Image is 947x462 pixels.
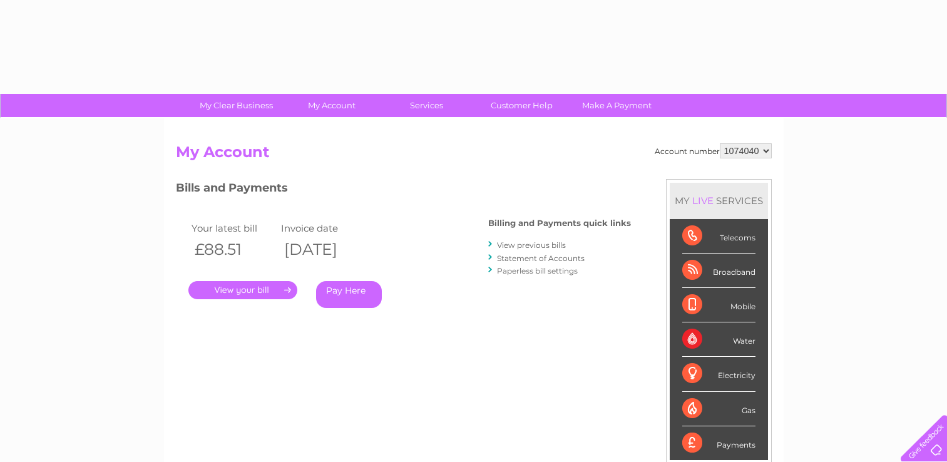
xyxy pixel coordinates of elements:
[280,94,383,117] a: My Account
[375,94,478,117] a: Services
[682,322,755,357] div: Water
[188,220,279,237] td: Your latest bill
[682,357,755,391] div: Electricity
[176,179,631,201] h3: Bills and Payments
[488,218,631,228] h4: Billing and Payments quick links
[497,240,566,250] a: View previous bills
[565,94,668,117] a: Make A Payment
[278,220,368,237] td: Invoice date
[185,94,288,117] a: My Clear Business
[682,392,755,426] div: Gas
[278,237,368,262] th: [DATE]
[470,94,573,117] a: Customer Help
[497,254,585,263] a: Statement of Accounts
[682,219,755,254] div: Telecoms
[176,143,772,167] h2: My Account
[670,183,768,218] div: MY SERVICES
[188,237,279,262] th: £88.51
[497,266,578,275] a: Paperless bill settings
[690,195,716,207] div: LIVE
[655,143,772,158] div: Account number
[682,426,755,460] div: Payments
[682,288,755,322] div: Mobile
[682,254,755,288] div: Broadband
[316,281,382,308] a: Pay Here
[188,281,297,299] a: .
